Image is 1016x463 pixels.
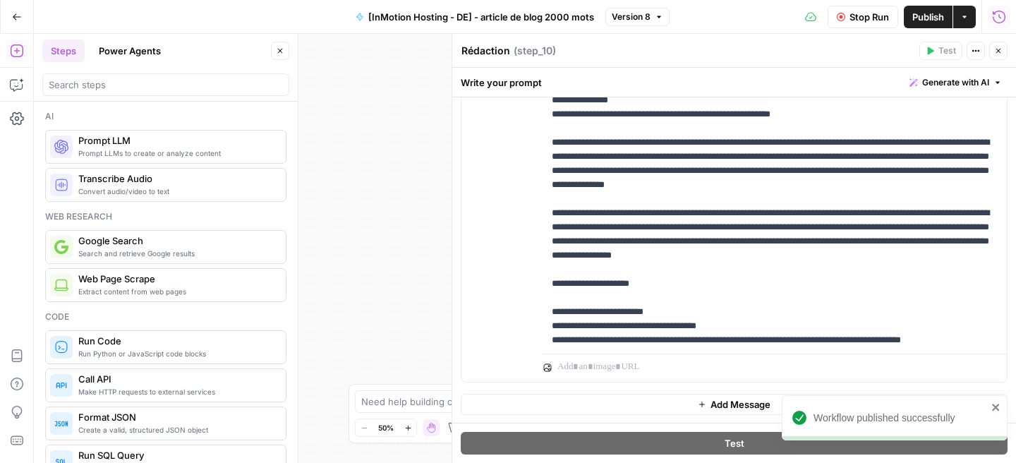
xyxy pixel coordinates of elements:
span: Version 8 [612,11,651,23]
span: Make HTTP requests to external services [78,386,274,397]
span: Run Code [78,334,274,348]
span: Add Message [710,397,770,411]
div: Write your prompt [452,68,1016,97]
button: Stop Run [828,6,898,28]
input: Search steps [49,78,283,92]
span: Format JSON [78,410,274,424]
button: Generate with AI [904,73,1008,92]
span: Extract content from web pages [78,286,274,297]
button: [InMotion Hosting - DE] - article de blog 2000 mots [347,6,603,28]
span: [InMotion Hosting - DE] - article de blog 2000 mots [368,10,594,24]
span: ( step_10 ) [514,44,556,58]
button: Test [919,42,962,60]
span: Create a valid, structured JSON object [78,424,274,435]
span: Search and retrieve Google results [78,248,274,259]
span: Prompt LLMs to create or analyze content [78,148,274,159]
span: Prompt LLM [78,133,274,148]
span: 50% [378,422,394,433]
span: Generate with AI [922,76,989,89]
div: Workflow published successfully [814,411,987,425]
span: Test [725,436,744,450]
button: Test [461,432,1008,455]
textarea: Rédaction [461,44,510,58]
span: Transcribe Audio [78,172,274,186]
button: close [991,402,1001,413]
div: Code [45,311,286,323]
span: Convert audio/video to text [78,186,274,197]
span: Publish [912,10,944,24]
div: Web research [45,210,286,223]
button: Power Agents [90,40,169,62]
span: Web Page Scrape [78,272,274,286]
span: Run SQL Query [78,448,274,462]
span: Test [938,44,956,57]
span: Stop Run [849,10,889,24]
button: Version 8 [605,8,670,26]
span: Run Python or JavaScript code blocks [78,348,274,359]
button: Steps [42,40,85,62]
span: Call API [78,372,274,386]
button: Publish [904,6,953,28]
span: Google Search [78,234,274,248]
div: Ai [45,110,286,123]
button: Add Message [461,394,1008,415]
